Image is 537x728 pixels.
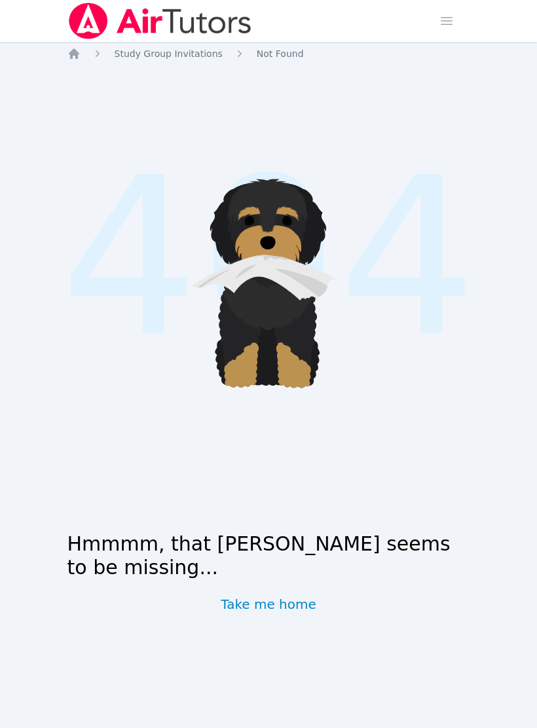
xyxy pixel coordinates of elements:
[60,94,477,422] span: 404
[257,47,304,60] a: Not Found
[115,48,223,59] span: Study Group Invitations
[115,47,223,60] a: Study Group Invitations
[67,3,253,39] img: Air Tutors
[221,595,316,613] a: Take me home
[257,48,304,59] span: Not Found
[67,532,470,579] h1: Hmmmm, that [PERSON_NAME] seems to be missing...
[67,47,470,60] nav: Breadcrumb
